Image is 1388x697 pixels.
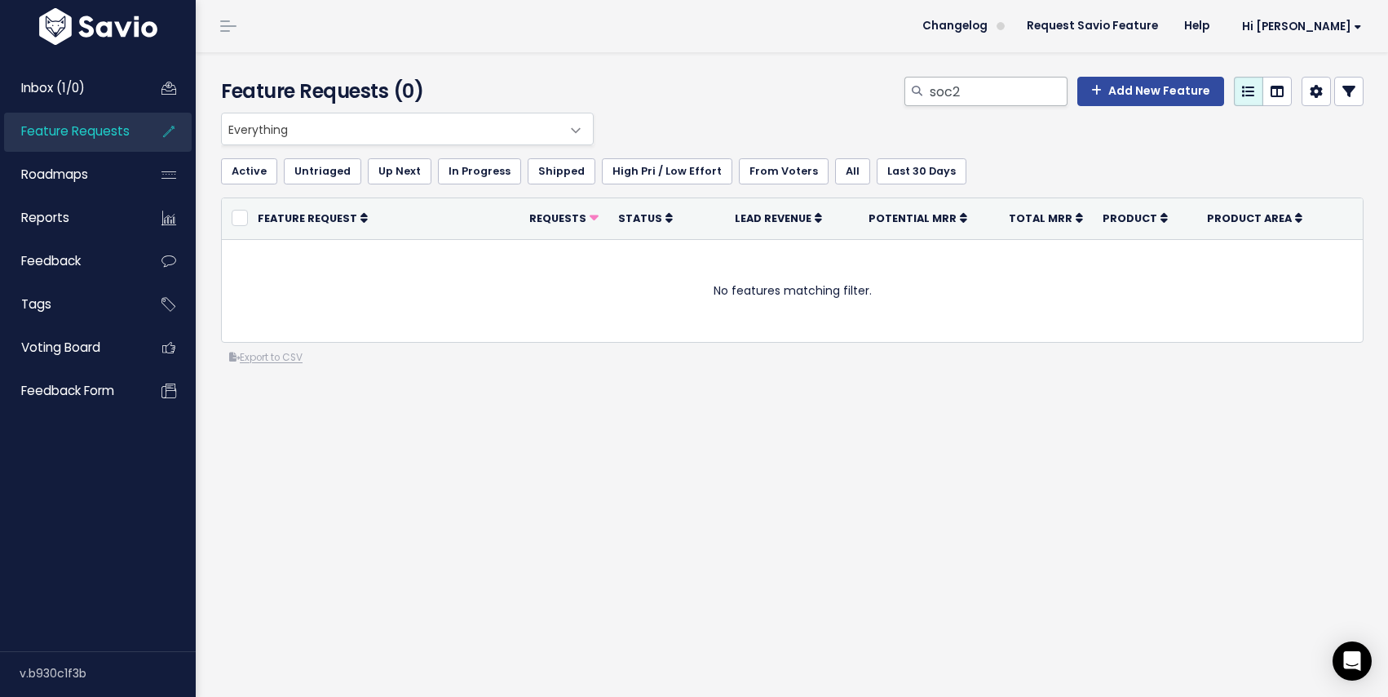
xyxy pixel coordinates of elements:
a: Feature Requests [4,113,135,150]
div: v.b930c1f3b [20,652,196,695]
a: All [835,158,870,184]
a: Up Next [368,158,431,184]
a: Total MRR [1009,210,1083,226]
span: Tags [21,295,51,313]
a: Product Area [1207,210,1302,226]
a: Status [618,210,673,226]
input: Search features... [928,77,1068,106]
a: Product [1103,210,1168,226]
span: Inbox (1/0) [21,79,85,96]
span: Everything [221,113,594,145]
span: Lead Revenue [735,211,811,225]
a: Reports [4,199,135,237]
a: Lead Revenue [735,210,822,226]
a: Feature Request [258,210,368,226]
a: In Progress [438,158,521,184]
span: Feedback form [21,382,114,399]
a: Add New Feature [1077,77,1224,106]
a: Help [1171,14,1222,38]
a: Last 30 Days [877,158,966,184]
a: Requests [529,210,599,226]
a: Export to CSV [229,351,303,364]
a: Potential MRR [869,210,967,226]
a: Request Savio Feature [1014,14,1171,38]
span: Roadmaps [21,166,88,183]
a: From Voters [739,158,829,184]
span: Product Area [1207,211,1292,225]
a: Feedback [4,242,135,280]
a: Voting Board [4,329,135,366]
a: Feedback form [4,372,135,410]
span: Product [1103,211,1157,225]
span: Requests [529,211,586,225]
span: Feature Request [258,211,357,225]
span: Everything [222,113,560,144]
td: No features matching filter. [222,239,1363,342]
ul: Filter feature requests [221,158,1364,184]
span: Hi [PERSON_NAME] [1242,20,1362,33]
span: Total MRR [1009,211,1072,225]
img: logo-white.9d6f32f41409.svg [35,8,161,45]
a: Hi [PERSON_NAME] [1222,14,1375,39]
a: Tags [4,286,135,323]
span: Feature Requests [21,122,130,140]
span: Feedback [21,252,81,269]
span: Voting Board [21,339,100,356]
a: Roadmaps [4,156,135,193]
span: Potential MRR [869,211,957,225]
a: High Pri / Low Effort [602,158,732,184]
a: Untriaged [284,158,361,184]
div: Open Intercom Messenger [1333,642,1372,681]
h4: Feature Requests (0) [221,77,586,106]
span: Reports [21,209,69,226]
span: Changelog [922,20,988,32]
span: Status [618,211,662,225]
a: Active [221,158,277,184]
a: Shipped [528,158,595,184]
a: Inbox (1/0) [4,69,135,107]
